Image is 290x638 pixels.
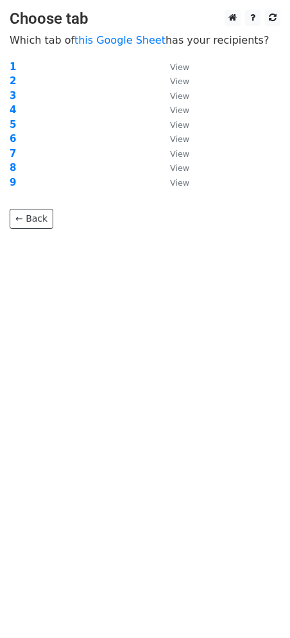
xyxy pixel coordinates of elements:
a: 6 [10,133,16,145]
a: View [157,104,189,116]
a: View [157,162,189,173]
a: 9 [10,177,16,188]
a: View [157,90,189,102]
a: 2 [10,75,16,87]
small: View [170,149,189,159]
small: View [170,62,189,72]
small: View [170,120,189,130]
a: 8 [10,162,16,173]
a: 4 [10,104,16,116]
a: View [157,119,189,130]
small: View [170,91,189,101]
small: View [170,163,189,173]
a: 7 [10,148,16,159]
small: View [170,105,189,115]
a: View [157,75,189,87]
h3: Choose tab [10,10,280,28]
small: View [170,178,189,188]
p: Which tab of has your recipients? [10,33,280,47]
a: 1 [10,61,16,73]
a: ← Back [10,209,53,229]
small: View [170,76,189,86]
a: 3 [10,90,16,102]
a: View [157,133,189,145]
a: 5 [10,119,16,130]
small: View [170,134,189,144]
a: this Google Sheet [74,34,166,46]
a: View [157,177,189,188]
a: View [157,148,189,159]
a: View [157,61,189,73]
